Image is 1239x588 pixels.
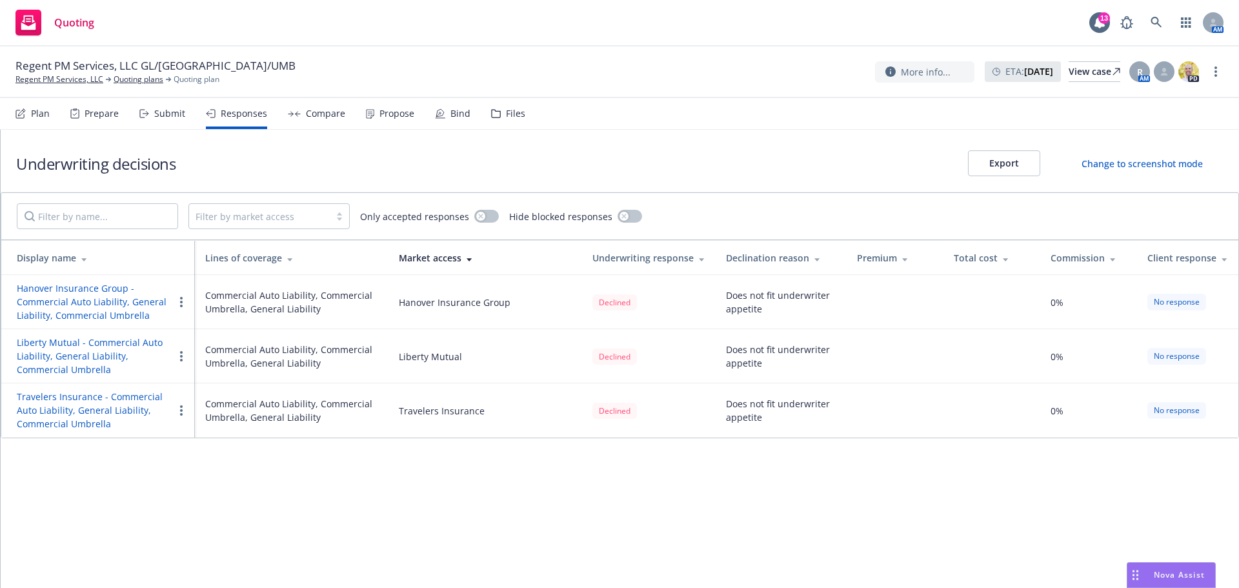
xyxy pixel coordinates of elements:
div: Does not fit underwriter appetite [726,289,836,316]
span: ETA : [1005,65,1053,78]
button: More info... [875,61,974,83]
button: Export [968,150,1040,176]
div: No response [1147,402,1206,418]
a: Search [1143,10,1169,35]
div: Drag to move [1127,563,1143,587]
div: 13 [1098,12,1110,24]
div: Declination reason [726,251,836,265]
button: Liberty Mutual - Commercial Auto Liability, General Liability, Commercial Umbrella [17,336,174,376]
span: 0% [1051,404,1063,418]
div: Does not fit underwriter appetite [726,397,836,424]
a: Quoting [10,5,99,41]
div: Market access [399,251,572,265]
div: Submit [154,108,185,119]
div: Compare [306,108,345,119]
h1: Underwriting decisions [16,153,176,174]
span: R [1137,65,1143,79]
div: Declined [592,403,637,419]
a: View case [1069,61,1120,82]
div: Propose [379,108,414,119]
div: No response [1147,294,1206,310]
div: View case [1069,62,1120,81]
div: Commercial Auto Liability, Commercial Umbrella, General Liability [205,289,378,316]
span: Hide blocked responses [509,210,612,223]
div: Premium [857,251,933,265]
span: More info... [901,65,951,79]
a: Quoting plans [114,74,163,85]
span: Nova Assist [1154,569,1205,580]
a: Report a Bug [1114,10,1140,35]
a: Switch app [1173,10,1199,35]
input: Filter by name... [17,203,178,229]
span: Quoting plan [174,74,219,85]
div: Prepare [85,108,119,119]
div: Commercial Auto Liability, Commercial Umbrella, General Liability [205,397,378,424]
div: Commission [1051,251,1127,265]
button: Hanover Insurance Group - Commercial Auto Liability, General Liability, Commercial Umbrella [17,281,174,322]
div: Total cost [954,251,1030,265]
div: Declined [592,294,637,310]
div: Files [506,108,525,119]
div: Display name [17,251,185,265]
div: Declined [592,349,637,365]
div: Client response [1147,251,1228,265]
div: Plan [31,108,50,119]
div: Underwriting response [592,251,705,265]
div: Does not fit underwriter appetite [726,343,836,370]
img: photo [1178,61,1199,82]
a: Regent PM Services, LLC [15,74,103,85]
div: Responses [221,108,267,119]
div: Hanover Insurance Group [399,296,510,309]
a: more [1208,64,1224,79]
span: Declined [592,402,637,419]
button: Nova Assist [1127,562,1216,588]
div: No response [1147,348,1206,364]
div: Bind [450,108,470,119]
div: Lines of coverage [205,251,378,265]
span: Only accepted responses [360,210,469,223]
div: Liberty Mutual [399,350,462,363]
div: Travelers Insurance [399,404,485,418]
span: 0% [1051,296,1063,309]
strong: [DATE] [1024,65,1053,77]
span: Regent PM Services, LLC GL/[GEOGRAPHIC_DATA]/UMB [15,58,296,74]
div: Commercial Auto Liability, Commercial Umbrella, General Liability [205,343,378,370]
button: Change to screenshot mode [1061,150,1224,176]
button: Travelers Insurance - Commercial Auto Liability, General Liability, Commercial Umbrella [17,390,174,431]
div: Change to screenshot mode [1082,157,1203,170]
span: Quoting [54,17,94,28]
span: 0% [1051,350,1063,363]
